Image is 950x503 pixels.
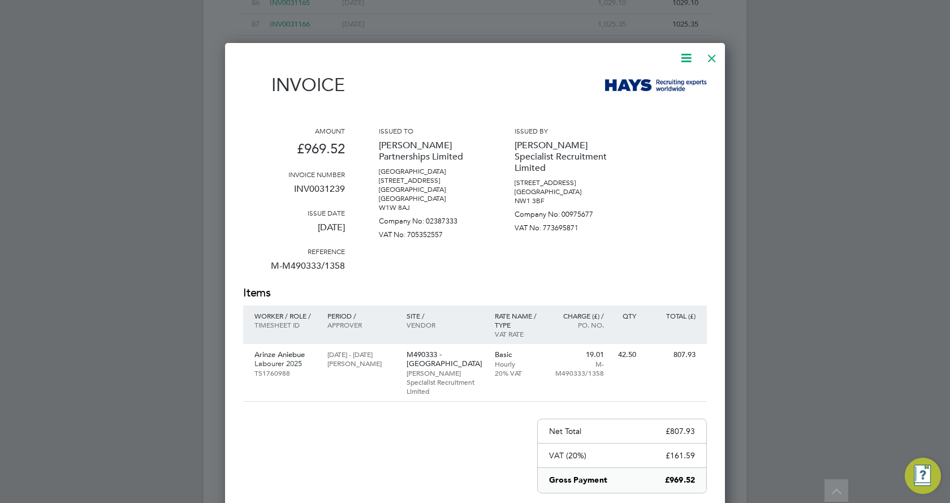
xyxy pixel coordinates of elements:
p: Gross Payment [549,475,607,486]
p: [PERSON_NAME] [327,359,395,368]
p: Net Total [549,426,581,436]
p: Labourer 2025 [254,359,316,368]
h2: Items [243,285,707,301]
p: £807.93 [666,426,695,436]
button: Engage Resource Center [905,458,941,494]
h3: Issued to [379,126,481,135]
p: Worker / Role / [254,311,316,320]
p: Hourly [495,359,544,368]
p: [STREET_ADDRESS] [379,176,481,185]
p: 807.93 [647,350,696,359]
p: VAT (20%) [549,450,586,461]
p: [DATE] [243,217,345,247]
p: TS1760988 [254,368,316,377]
p: 20% VAT [495,368,544,377]
p: Company No: 00975677 [515,205,616,219]
p: Approver [327,320,395,329]
p: [GEOGRAPHIC_DATA] [515,187,616,196]
p: [PERSON_NAME] Specialist Recruitment Limited [515,135,616,178]
p: Rate name / type [495,311,544,329]
p: £161.59 [666,450,695,461]
p: Timesheet ID [254,320,316,329]
p: W1W 8AJ [379,203,481,212]
p: VAT No: 773695871 [515,219,616,233]
p: £969.52 [665,475,695,486]
h3: Invoice number [243,170,345,179]
p: [PERSON_NAME] Partnerships Limited [379,135,481,167]
p: Company No: 02387333 [379,212,481,226]
p: [GEOGRAPHIC_DATA] [379,185,481,194]
p: Arinze Aniebue [254,350,316,359]
p: M490333 - [GEOGRAPHIC_DATA] [407,350,483,368]
p: Basic [495,350,544,359]
p: [DATE] - [DATE] [327,350,395,359]
p: [GEOGRAPHIC_DATA] [379,194,481,203]
p: M-M490333/1358 [555,359,604,377]
p: VAT No: 705352557 [379,226,481,239]
p: Vendor [407,320,483,329]
p: £969.52 [243,135,345,170]
h3: Issued by [515,126,616,135]
p: Total (£) [647,311,696,320]
p: [STREET_ADDRESS] [515,178,616,187]
p: Charge (£) / [555,311,604,320]
p: [PERSON_NAME] Specialist Recruitment Limited [407,368,483,395]
p: INV0031239 [243,179,345,208]
h1: Invoice [243,74,345,96]
p: 42.50 [615,350,636,359]
p: NW1 3BF [515,196,616,205]
h3: Reference [243,247,345,256]
p: [GEOGRAPHIC_DATA] [379,167,481,176]
p: 19.01 [555,350,604,359]
p: M-M490333/1358 [243,256,345,285]
p: Site / [407,311,483,320]
p: VAT rate [495,329,544,338]
h3: Issue date [243,208,345,217]
h3: Amount [243,126,345,135]
p: Period / [327,311,395,320]
p: Po. No. [555,320,604,329]
img: hays-logo-remittance.png [605,79,707,91]
p: QTY [615,311,636,320]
